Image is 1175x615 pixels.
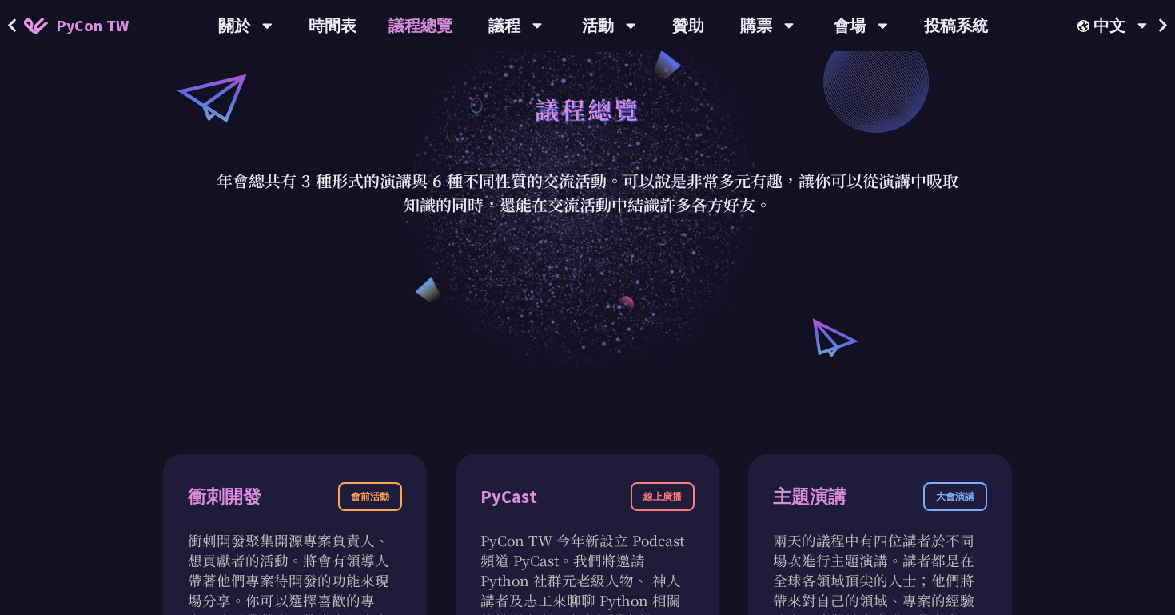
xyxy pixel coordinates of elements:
div: 線上廣播 [631,482,695,511]
a: PyCon TW [8,6,145,46]
div: 會前活動 [338,482,402,511]
img: Locale Icon [1077,20,1093,32]
div: 主題演講 [773,483,846,511]
span: PyCon TW [56,14,129,38]
div: 衝刺開發 [188,483,261,511]
h1: 議程總覽 [535,85,640,133]
div: 大會演講 [923,482,987,511]
div: PyCast [480,483,537,511]
p: 年會總共有 3 種形式的演講與 6 種不同性質的交流活動。可以說是非常多元有趣，讓你可以從演講中吸取知識的同時，還能在交流活動中結識許多各方好友。 [216,169,959,217]
img: Home icon of PyCon TW 2025 [24,18,48,34]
